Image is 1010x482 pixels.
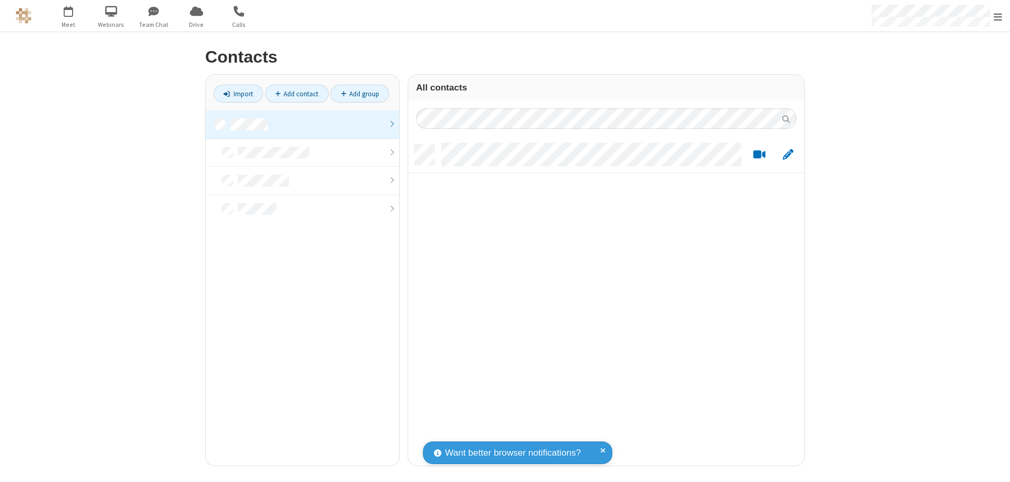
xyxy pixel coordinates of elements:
span: Calls [219,20,259,29]
button: Start a video meeting [749,148,770,162]
button: Edit [777,148,798,162]
a: Add group [330,85,389,103]
h3: All contacts [416,83,796,93]
h2: Contacts [205,48,805,66]
a: Import [214,85,263,103]
span: Meet [49,20,88,29]
a: Add contact [265,85,329,103]
span: Team Chat [134,20,174,29]
img: QA Selenium DO NOT DELETE OR CHANGE [16,8,32,24]
span: Want better browser notifications? [445,446,581,460]
span: Webinars [92,20,131,29]
span: Drive [177,20,216,29]
div: grid [408,137,804,466]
